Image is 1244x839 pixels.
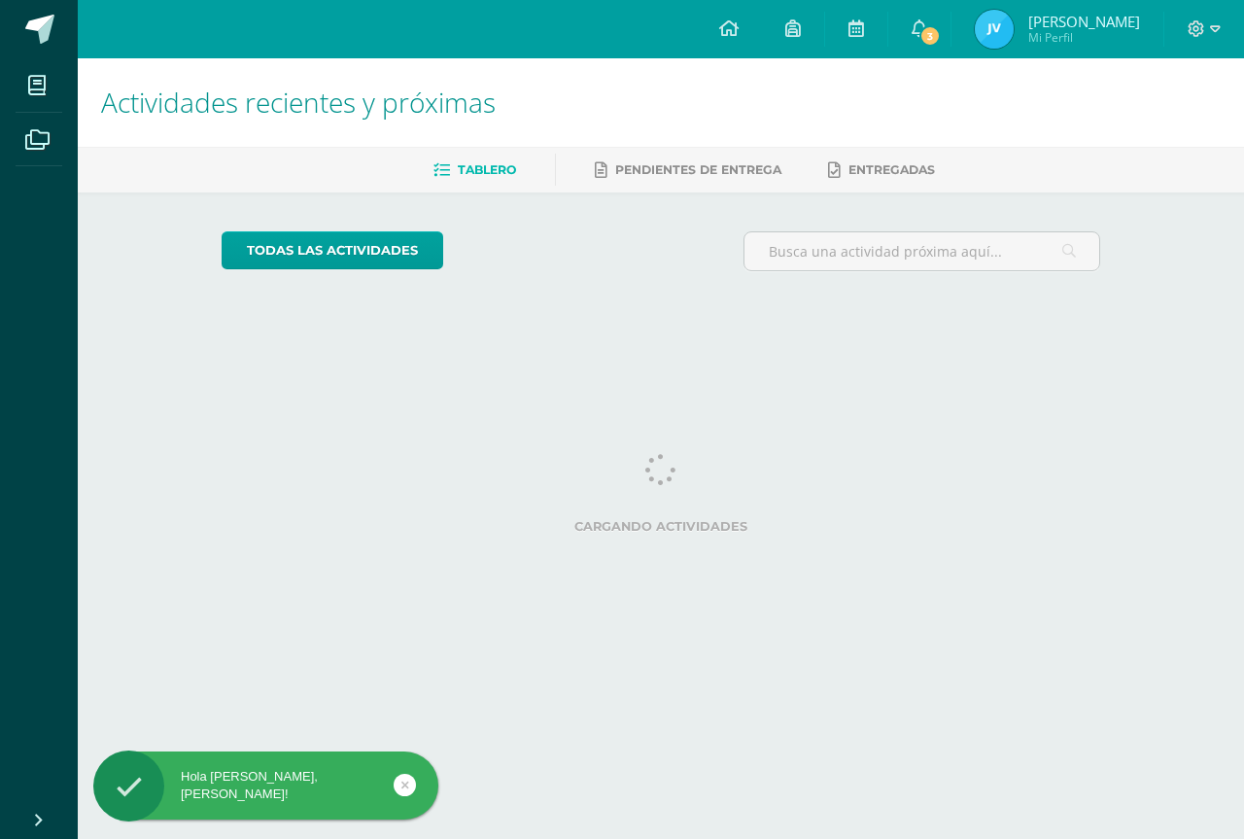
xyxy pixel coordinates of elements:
[615,162,781,177] span: Pendientes de entrega
[828,155,935,186] a: Entregadas
[93,768,438,803] div: Hola [PERSON_NAME], [PERSON_NAME]!
[848,162,935,177] span: Entregadas
[744,232,1100,270] input: Busca una actividad próxima aquí...
[1028,29,1140,46] span: Mi Perfil
[458,162,516,177] span: Tablero
[222,519,1101,534] label: Cargando actividades
[919,25,941,47] span: 3
[1028,12,1140,31] span: [PERSON_NAME]
[222,231,443,269] a: todas las Actividades
[433,155,516,186] a: Tablero
[101,84,496,121] span: Actividades recientes y próximas
[595,155,781,186] a: Pendientes de entrega
[975,10,1014,49] img: 0edbb7f1b5ed660522841b85fd4d92f8.png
